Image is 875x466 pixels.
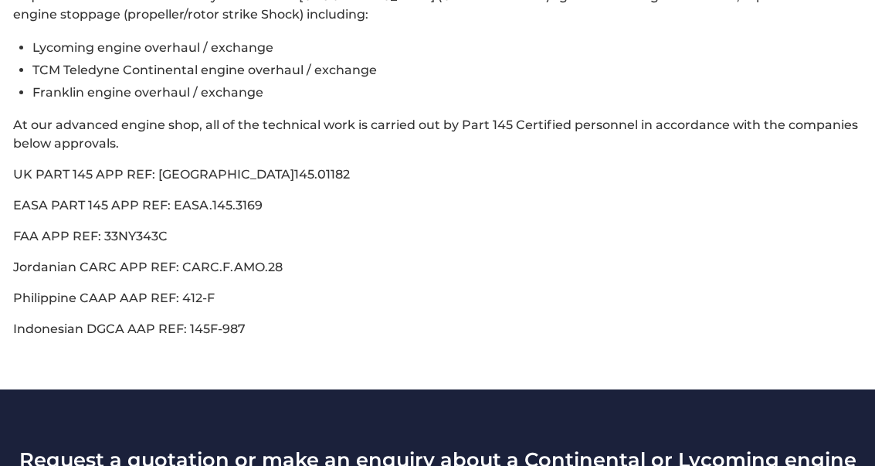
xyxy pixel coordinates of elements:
span: Indonesian DGCA AAP REF: 145F-987 [13,321,246,336]
span: EASA PART 145 APP REF: EASA.145.3169 [13,198,263,213]
span: At our advanced engine shop, all of the technical work is carried out by Part 145 Certified perso... [13,117,858,151]
span: Jordanian CARC APP REF: CARC.F.AMO.28 [13,260,283,274]
span: FAA APP REF: 33NY343C [13,229,168,243]
li: Lycoming engine overhaul / exchange [32,36,862,59]
li: TCM Teledyne Continental engine overhaul / exchange [32,59,862,81]
span: Philippine CAAP AAP REF: 412-F [13,291,215,305]
li: Franklin engine overhaul / exchange [32,81,862,104]
span: UK PART 145 APP REF: [GEOGRAPHIC_DATA]145.01182 [13,167,350,182]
